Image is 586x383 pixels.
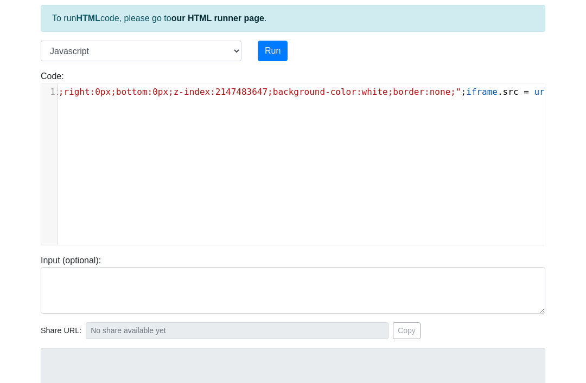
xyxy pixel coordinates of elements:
span: Share URL: [41,326,81,337]
div: Input (optional): [33,255,553,314]
div: Code: [33,70,553,246]
span: = [524,87,529,98]
div: 1 [41,86,57,99]
span: src [503,87,519,98]
button: Copy [393,323,421,340]
strong: HTML [76,14,100,23]
span: iframe [466,87,498,98]
button: Run [258,41,288,62]
div: To run code, please go to . [41,5,545,33]
span: url [534,87,550,98]
input: No share available yet [86,323,388,340]
a: our HTML runner page [171,14,264,23]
